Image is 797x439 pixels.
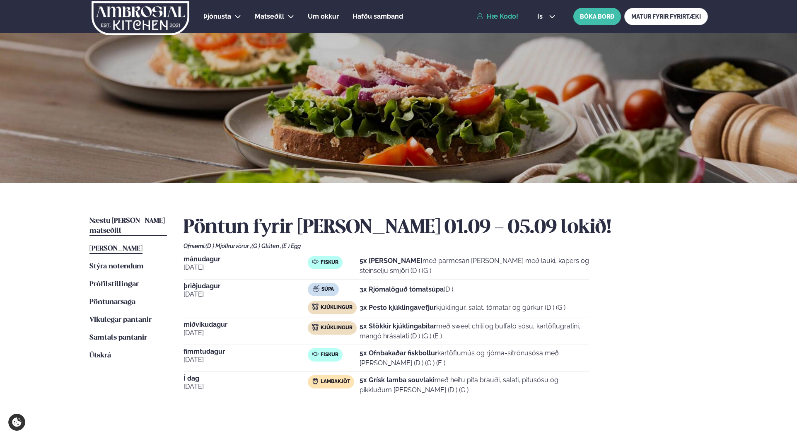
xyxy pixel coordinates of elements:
[255,12,284,22] a: Matseðill
[313,285,319,292] img: soup.svg
[89,316,152,323] span: Vikulegar pantanir
[89,217,165,234] span: Næstu [PERSON_NAME] matseðill
[360,376,435,384] strong: 5x Grísk lamba souvlaki
[360,322,436,330] strong: 5x Stökkir kjúklingabitar
[8,414,25,431] a: Cookie settings
[89,245,142,252] span: [PERSON_NAME]
[312,304,319,310] img: chicken.svg
[308,12,339,22] a: Um okkur
[312,324,319,330] img: chicken.svg
[184,328,308,338] span: [DATE]
[89,244,142,254] a: [PERSON_NAME]
[184,348,308,355] span: fimmtudagur
[89,352,111,359] span: Útskrá
[89,299,135,306] span: Pöntunarsaga
[255,12,284,20] span: Matseðill
[321,352,338,358] span: Fiskur
[89,351,111,361] a: Útskrá
[360,285,444,293] strong: 3x Rjómalöguð tómatsúpa
[321,286,334,293] span: Súpa
[184,256,308,263] span: mánudagur
[360,375,589,395] p: með heitu pita brauði, salati, pitusósu og pikkluðum [PERSON_NAME] (D ) (G )
[89,216,167,236] a: Næstu [PERSON_NAME] matseðill
[184,382,308,392] span: [DATE]
[531,13,562,20] button: is
[353,12,403,20] span: Hafðu samband
[203,12,231,22] a: Þjónusta
[184,321,308,328] span: miðvikudagur
[537,13,545,20] span: is
[89,262,144,272] a: Stýra notendum
[312,258,319,265] img: fish.svg
[308,12,339,20] span: Um okkur
[312,351,319,357] img: fish.svg
[360,321,589,341] p: með sweet chili og buffalo sósu, kartöflugratíni, mangó hrásalati (D ) (G ) (E )
[312,378,319,384] img: Lamb.svg
[360,303,565,313] p: kjúklingur, salat, tómatar og gúrkur (D ) (G )
[321,304,353,311] span: Kjúklingur
[477,13,518,20] a: Hæ Kodo!
[321,325,353,331] span: Kjúklingur
[184,216,708,239] h2: Pöntun fyrir [PERSON_NAME] 01.09 - 05.09 lokið!
[573,8,621,25] button: BÓKA BORÐ
[205,243,251,249] span: (D ) Mjólkurvörur ,
[360,304,436,311] strong: 3x Pesto kjúklingavefjur
[360,349,437,357] strong: 5x Ofnbakaðar fiskbollur
[360,348,589,368] p: kartöflumús og rjóma-sítrónusósa með [PERSON_NAME] (D ) (G ) (E )
[89,315,152,325] a: Vikulegar pantanir
[360,256,589,276] p: með parmesan [PERSON_NAME] með lauki, kapers og steinselju smjöri (D ) (G )
[624,8,708,25] a: MATUR FYRIR FYRIRTÆKI
[184,283,308,289] span: þriðjudagur
[184,355,308,365] span: [DATE]
[184,375,308,382] span: Í dag
[184,289,308,299] span: [DATE]
[282,243,301,249] span: (E ) Egg
[89,333,147,343] a: Samtals pantanir
[89,297,135,307] a: Pöntunarsaga
[89,334,147,341] span: Samtals pantanir
[251,243,282,249] span: (G ) Glúten ,
[360,257,423,265] strong: 5x [PERSON_NAME]
[321,259,338,266] span: Fiskur
[184,243,708,249] div: Ofnæmi:
[89,280,139,289] a: Prófílstillingar
[184,263,308,273] span: [DATE]
[89,281,139,288] span: Prófílstillingar
[321,379,350,385] span: Lambakjöt
[91,1,190,35] img: logo
[353,12,403,22] a: Hafðu samband
[360,285,453,294] p: (D )
[89,263,144,270] span: Stýra notendum
[203,12,231,20] span: Þjónusta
